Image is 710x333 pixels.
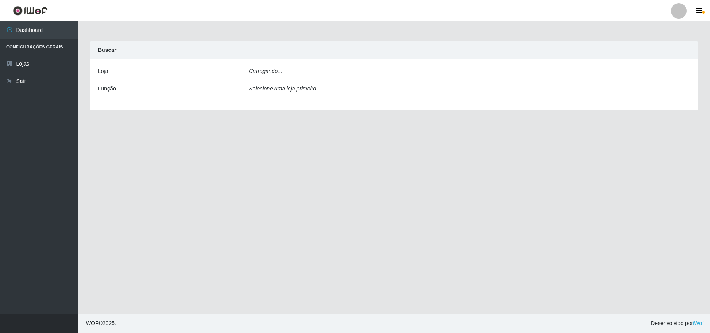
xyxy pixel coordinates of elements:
span: © 2025 . [84,319,116,328]
strong: Buscar [98,47,116,53]
a: iWof [693,320,704,326]
label: Loja [98,67,108,75]
i: Selecione uma loja primeiro... [249,85,320,92]
img: CoreUI Logo [13,6,48,16]
label: Função [98,85,116,93]
span: IWOF [84,320,99,326]
i: Carregando... [249,68,282,74]
span: Desenvolvido por [651,319,704,328]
